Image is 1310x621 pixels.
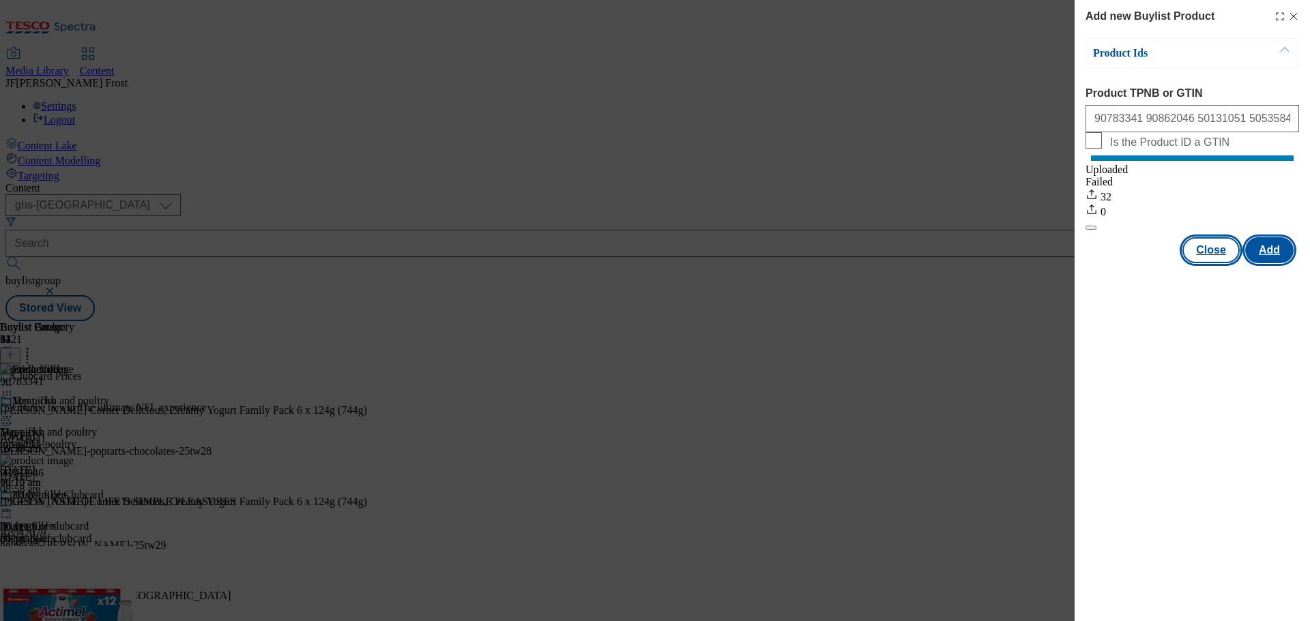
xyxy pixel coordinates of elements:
button: Close [1182,237,1240,263]
input: Enter 1 or 20 space separated Product TPNB or GTIN [1086,105,1299,132]
h4: Add new Buylist Product [1086,8,1214,25]
button: Add [1245,237,1294,263]
div: Uploaded [1086,164,1299,176]
div: Failed [1086,176,1299,188]
span: Is the Product ID a GTIN [1110,136,1229,149]
label: Product TPNB or GTIN [1086,87,1299,100]
div: 0 [1086,203,1299,218]
p: Product Ids [1093,46,1236,60]
div: 32 [1086,188,1299,203]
